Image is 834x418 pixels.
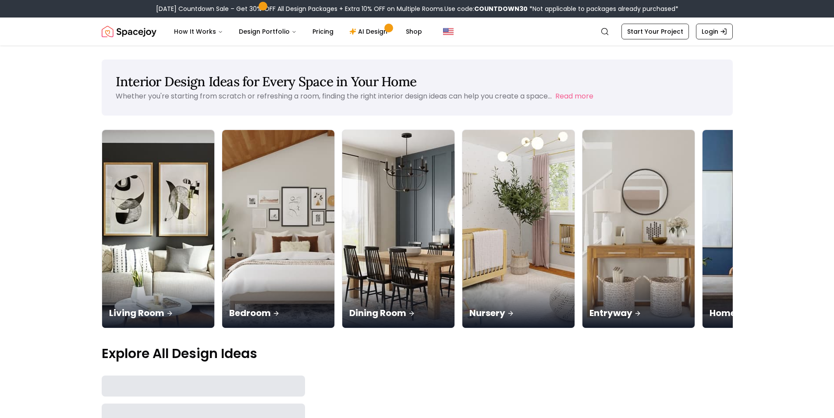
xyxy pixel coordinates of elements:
[167,23,230,40] button: How It Works
[167,23,429,40] nav: Main
[582,130,695,328] a: EntrywayEntryway
[102,18,733,46] nav: Global
[703,130,815,328] img: Home Office
[222,130,334,328] img: Bedroom
[102,130,214,328] img: Living Room
[109,307,207,319] p: Living Room
[399,23,429,40] a: Shop
[222,130,335,328] a: BedroomBedroom
[102,346,733,362] p: Explore All Design Ideas
[102,23,156,40] a: Spacejoy
[116,74,719,89] h1: Interior Design Ideas for Every Space in Your Home
[696,24,733,39] a: Login
[555,91,593,102] button: Read more
[589,307,688,319] p: Entryway
[116,91,552,101] p: Whether you're starting from scratch or refreshing a room, finding the right interior design idea...
[102,130,215,328] a: Living RoomLiving Room
[342,130,454,328] img: Dining Room
[156,4,678,13] div: [DATE] Countdown Sale – Get 30% OFF All Design Packages + Extra 10% OFF on Multiple Rooms.
[474,4,528,13] b: COUNTDOWN30
[342,23,397,40] a: AI Design
[702,130,815,328] a: Home OfficeHome Office
[462,130,575,328] img: Nursery
[462,130,575,328] a: NurseryNursery
[443,26,454,37] img: United States
[229,307,327,319] p: Bedroom
[444,4,528,13] span: Use code:
[305,23,341,40] a: Pricing
[710,307,808,319] p: Home Office
[349,307,447,319] p: Dining Room
[621,24,689,39] a: Start Your Project
[528,4,678,13] span: *Not applicable to packages already purchased*
[102,23,156,40] img: Spacejoy Logo
[582,130,695,328] img: Entryway
[232,23,304,40] button: Design Portfolio
[342,130,455,328] a: Dining RoomDining Room
[469,307,568,319] p: Nursery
